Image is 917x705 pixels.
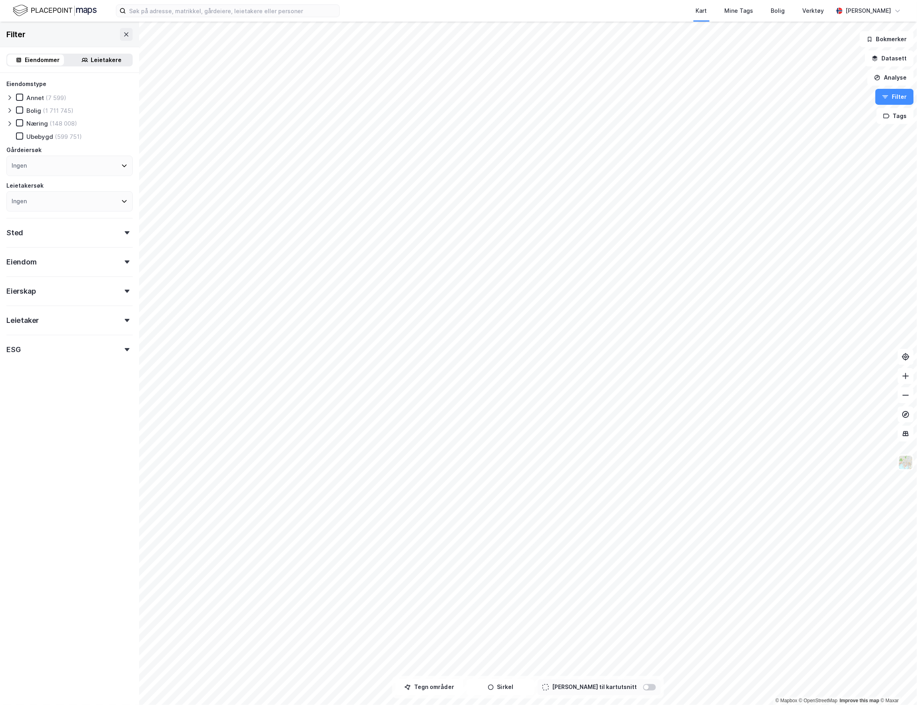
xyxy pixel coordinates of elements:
[6,257,37,267] div: Eiendom
[775,698,797,704] a: Mapbox
[877,667,917,705] div: Kontrollprogram for chat
[46,94,66,102] div: (7 599)
[26,120,48,127] div: Næring
[26,133,53,140] div: Ubebygd
[126,5,339,17] input: Søk på adresse, matrikkel, gårdeiere, leietakere eller personer
[6,286,36,296] div: Eierskap
[55,133,82,140] div: (599 751)
[43,107,74,114] div: (1 711 745)
[840,698,879,704] a: Improve this map
[26,107,41,114] div: Bolig
[877,667,917,705] iframe: Chat Widget
[860,31,914,47] button: Bokmerker
[6,181,44,190] div: Leietakersøk
[877,108,914,124] button: Tags
[865,50,914,66] button: Datasett
[6,79,46,89] div: Eiendomstype
[771,6,785,16] div: Bolig
[466,679,534,695] button: Sirkel
[6,228,23,238] div: Sted
[395,679,463,695] button: Tegn områder
[898,455,913,470] img: Z
[875,89,914,105] button: Filter
[12,161,27,170] div: Ingen
[26,94,44,102] div: Annet
[25,55,60,65] div: Eiendommer
[6,345,20,355] div: ESG
[725,6,754,16] div: Mine Tags
[6,28,26,41] div: Filter
[803,6,824,16] div: Verktøy
[6,145,42,155] div: Gårdeiersøk
[799,698,838,704] a: OpenStreetMap
[13,4,97,18] img: logo.f888ab2527a4732fd821a326f86c7f29.svg
[867,70,914,86] button: Analyse
[552,683,637,692] div: [PERSON_NAME] til kartutsnitt
[846,6,891,16] div: [PERSON_NAME]
[50,120,77,127] div: (148 008)
[91,55,122,65] div: Leietakere
[6,316,39,325] div: Leietaker
[12,196,27,206] div: Ingen
[696,6,707,16] div: Kart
